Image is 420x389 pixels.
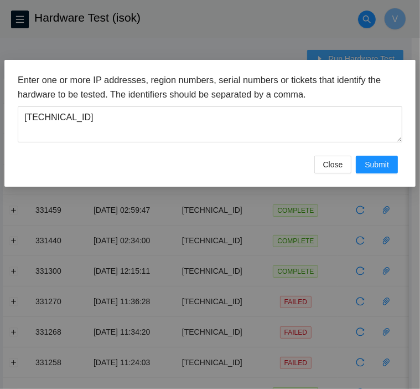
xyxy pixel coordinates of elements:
button: Submit [356,156,398,173]
span: Submit [365,158,389,171]
button: Close [314,156,352,173]
h3: Enter one or more IP addresses, region numbers, serial numbers or tickets that identify the hardw... [18,73,402,101]
span: Close [323,158,343,171]
textarea: [TECHNICAL_ID] [18,106,402,142]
